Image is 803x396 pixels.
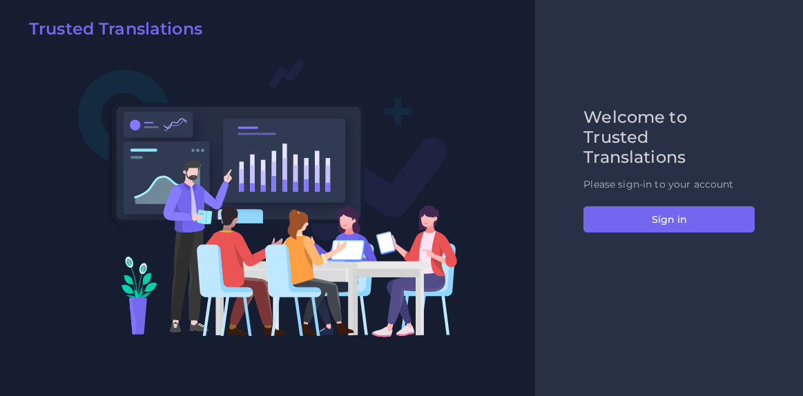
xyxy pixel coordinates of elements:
button: Sign in [583,206,755,232]
p: Please sign-in to your account [583,177,755,192]
h2: Trusted Translations [29,19,202,39]
a: Trusted Translations [19,19,202,44]
img: Login V2 [77,59,458,337]
h2: Welcome to Trusted Translations [583,108,755,167]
